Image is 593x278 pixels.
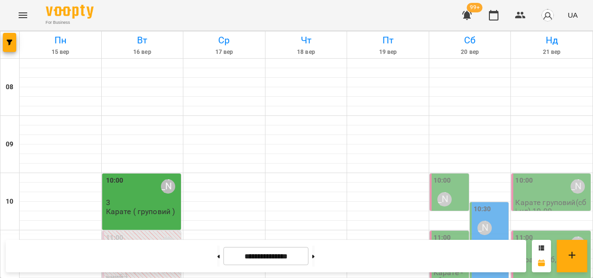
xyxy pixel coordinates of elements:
h6: Пн [21,33,100,48]
div: Мамішев Еміль [161,179,175,194]
h6: 21 вер [512,48,591,57]
label: 10:00 [106,175,124,186]
button: UA [564,6,582,24]
span: For Business [46,20,94,26]
label: 11:00 [515,233,533,243]
h6: Сб [431,33,509,48]
h6: Чт [267,33,346,48]
label: 11:00 [106,233,124,243]
div: Киричко Тарас [437,192,452,206]
h6: 15 вер [21,48,100,57]
span: 99+ [467,3,483,12]
h6: 09 [6,139,13,150]
label: 10:00 [515,175,533,186]
span: UA [568,10,578,20]
h6: 16 вер [103,48,182,57]
label: 10:30 [474,204,491,215]
h6: 17 вер [185,48,264,57]
p: 3 [106,198,180,206]
h6: 20 вер [431,48,509,57]
p: Карате груповий(сб і нд) 10.00 [515,198,589,215]
img: avatar_s.png [541,9,554,22]
p: Карате ( груповий ) [106,207,175,216]
h6: Пт [349,33,427,48]
label: 11:00 [434,233,451,243]
h6: 10 [6,196,13,207]
div: Киричко Тарас [571,179,585,194]
h6: 19 вер [349,48,427,57]
h6: Нд [512,33,591,48]
label: 10:00 [434,175,451,186]
button: Menu [11,4,34,27]
img: Voopty Logo [46,5,94,19]
h6: 18 вер [267,48,346,57]
h6: 08 [6,82,13,93]
h6: Ср [185,33,264,48]
div: Мамішев Еміль [477,221,492,235]
h6: Вт [103,33,182,48]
